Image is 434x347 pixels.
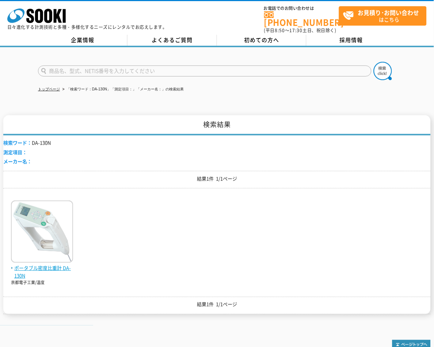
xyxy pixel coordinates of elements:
[61,86,184,93] li: 「検索ワード：DA-130N」「測定項目：」「メーカー名：」の検索結果
[3,301,431,309] p: 結果1件 1/1ページ
[307,35,396,46] a: 採用情報
[264,27,336,34] span: (平日 ～ 土日、祝日除く)
[264,11,339,26] a: [PHONE_NUMBER]
[358,8,419,17] strong: お見積り･お問い合わせ
[217,35,307,46] a: 初めての方へ
[127,35,217,46] a: よくあるご質問
[38,35,127,46] a: 企業情報
[264,6,339,11] span: お電話でのお問い合わせは
[275,27,285,34] span: 8:50
[343,7,426,25] span: はこちら
[290,27,303,34] span: 17:30
[11,280,73,286] p: 京都電子工業/温度
[11,201,73,265] img: DA-130N
[3,139,51,147] li: DA-130N
[339,6,427,26] a: お見積り･お問い合わせはこちら
[374,62,392,80] img: btn_search.png
[11,257,73,280] a: ポータブル密度比重計 DA-130N
[3,158,32,165] span: メーカー名：
[7,25,167,29] p: 日々進化する計測技術と多種・多様化するニーズにレンタルでお応えします。
[38,87,60,91] a: トップページ
[38,66,372,77] input: 商品名、型式、NETIS番号を入力してください
[3,115,431,135] h1: 検索結果
[244,36,279,44] span: 初めての方へ
[3,139,32,146] span: 検索ワード：
[3,175,431,183] p: 結果1件 1/1ページ
[11,265,73,280] span: ポータブル密度比重計 DA-130N
[3,149,27,156] span: 測定項目：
